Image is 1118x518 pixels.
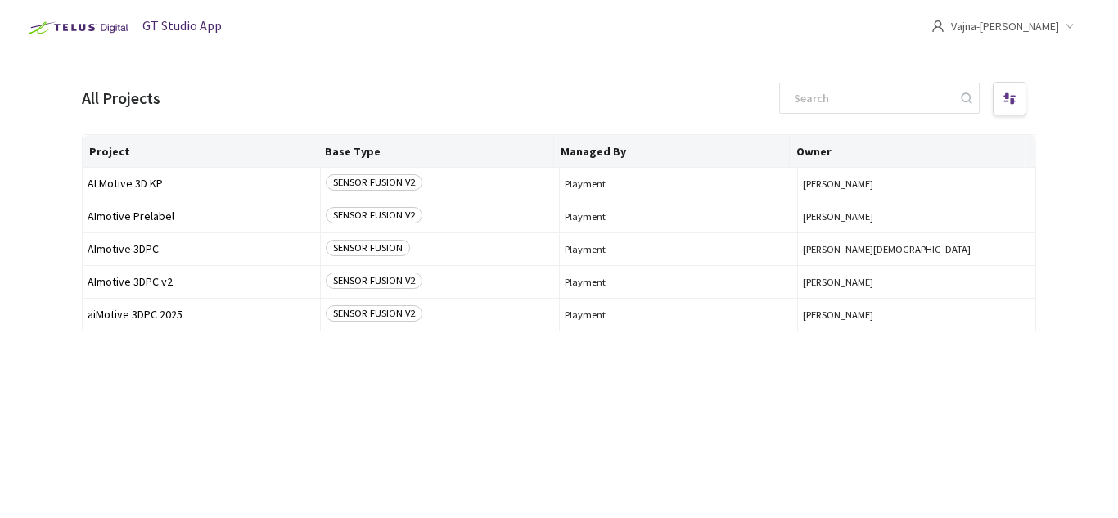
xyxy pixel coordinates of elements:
button: [PERSON_NAME][DEMOGRAPHIC_DATA] [803,243,1030,255]
th: Managed By [554,135,790,168]
span: SENSOR FUSION V2 [326,273,422,289]
span: user [931,20,944,33]
button: [PERSON_NAME] [803,210,1030,223]
button: [PERSON_NAME] [803,276,1030,288]
div: All Projects [82,87,160,110]
span: Playment [565,243,792,255]
span: SENSOR FUSION [326,240,410,256]
th: Owner [790,135,1026,168]
button: [PERSON_NAME] [803,178,1030,190]
img: Telus [20,15,133,41]
span: AImotive Prelabel [88,210,315,223]
th: Base Type [318,135,554,168]
span: down [1066,22,1074,30]
button: [PERSON_NAME] [803,309,1030,321]
span: Playment [565,210,792,223]
span: AImotive 3DPC [88,243,315,255]
span: GT Studio App [142,17,222,34]
span: SENSOR FUSION V2 [326,305,422,322]
span: AI Motive 3D KP [88,178,315,190]
span: AImotive 3DPC v2 [88,276,315,288]
span: Playment [565,309,792,321]
span: SENSOR FUSION V2 [326,207,422,223]
span: SENSOR FUSION V2 [326,174,422,191]
th: Project [83,135,318,168]
span: Playment [565,178,792,190]
span: aiMotive 3DPC 2025 [88,309,315,321]
input: Search [784,83,958,113]
span: Playment [565,276,792,288]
